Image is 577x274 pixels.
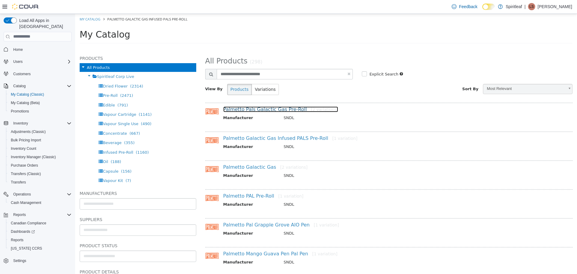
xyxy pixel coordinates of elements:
[11,120,72,127] span: Inventory
[1,119,74,128] button: Inventory
[6,227,74,236] a: Dashboards
[11,211,72,218] span: Reports
[42,89,53,94] span: (791)
[8,128,72,135] span: Adjustments (Classic)
[11,163,38,168] span: Purchase Orders
[54,117,65,122] span: (667)
[8,91,47,98] a: My Catalog (Classic)
[1,82,74,90] button: Catalog
[5,254,121,262] h5: Product Details
[8,153,72,161] span: Inventory Manager (Classic)
[203,180,228,185] small: [1 variation]
[130,73,148,77] span: View By
[130,151,144,160] img: 150
[13,192,31,197] span: Operations
[6,153,74,161] button: Inventory Manager (Classic)
[148,188,204,195] th: Manufacturer
[13,47,23,52] span: Home
[17,17,72,29] span: Load All Apps in [GEOGRAPHIC_DATA]
[8,145,72,152] span: Inventory Count
[237,238,262,242] small: [1 variation]
[1,57,74,66] button: Users
[55,70,68,75] span: (2314)
[130,43,172,51] span: All Products
[130,122,144,131] img: 150
[8,91,72,98] span: My Catalog (Classic)
[28,98,61,103] span: Vapour Cartridge
[148,245,204,253] th: Manufacturer
[6,236,74,244] button: Reports
[148,93,263,98] a: Palmetto Pals Galactic Gas Pre-Roll[2 variations]
[11,200,41,205] span: Cash Management
[8,236,72,244] span: Reports
[1,69,74,78] button: Customers
[11,138,41,143] span: Bulk Pricing Import
[204,188,484,195] td: SNDL
[8,220,72,227] span: Canadian Compliance
[28,89,40,94] span: Edible
[11,180,26,185] span: Transfers
[5,3,25,8] a: My Catalog
[8,99,72,106] span: My Catalog (Beta)
[5,41,121,48] h5: Products
[449,1,480,13] a: Feedback
[28,146,33,150] span: Oil
[152,70,177,81] button: Products
[130,93,144,103] img: 150
[6,170,74,178] button: Transfers (Classic)
[1,211,74,219] button: Reports
[6,244,74,253] button: [US_STATE] CCRS
[11,120,30,127] button: Inventory
[6,128,74,136] button: Adjustments (Classic)
[11,257,29,264] a: Settings
[11,257,72,264] span: Settings
[13,59,23,64] span: Users
[28,127,46,131] span: Beverage
[28,165,48,169] span: Vapour Kit
[204,130,484,137] td: SNDL
[13,258,26,263] span: Settings
[11,58,72,65] span: Users
[13,121,28,126] span: Inventory
[11,191,72,198] span: Operations
[63,98,76,103] span: (1141)
[11,82,72,90] span: Catalog
[204,217,484,224] td: SNDL
[8,108,32,115] a: Promotions
[11,70,72,78] span: Customers
[148,159,204,166] th: Manufacturer
[66,108,76,112] span: (490)
[148,237,262,243] a: Palmetto Mango Guava Pen Pal Pen[1 variation]
[204,245,484,253] td: SNDL
[13,212,26,217] span: Reports
[6,161,74,170] button: Purchase Orders
[5,228,121,236] h5: Product Status
[8,137,44,144] a: Bulk Pricing Import
[50,165,56,169] span: (7)
[148,150,233,156] a: Palmetto Galactic Gas[2 variations]
[11,146,36,151] span: Inventory Count
[8,199,72,206] span: Cash Management
[528,3,535,10] div: Lorrie S
[148,179,228,185] a: Palmetto PAL Pre-Roll[1 variation]
[8,170,43,177] a: Transfers (Classic)
[148,130,204,137] th: Manufacturer
[538,3,572,10] p: [PERSON_NAME]
[28,70,52,75] span: Dried Flower
[6,99,74,107] button: My Catalog (Beta)
[11,238,23,242] span: Reports
[257,122,282,127] small: [1 variation]
[8,153,58,161] a: Inventory Manager (Classic)
[13,84,26,88] span: Catalog
[11,82,28,90] button: Catalog
[8,245,44,252] a: [US_STATE] CCRS
[28,117,52,122] span: Concentrate
[408,70,489,80] span: Most Relevant
[8,236,26,244] a: Reports
[239,209,264,214] small: [1 variation]
[49,127,60,131] span: (355)
[148,208,264,214] a: Palmetto Pal Grapple Grove AIO Pen[1 variation]
[6,178,74,186] button: Transfers
[5,202,121,209] h5: Suppliers
[28,79,42,84] span: Pre-Roll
